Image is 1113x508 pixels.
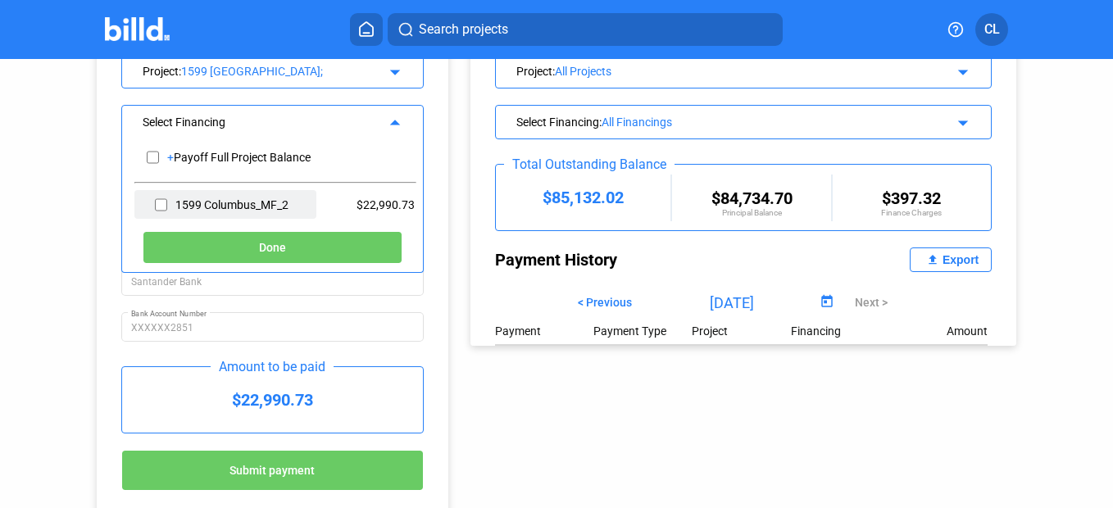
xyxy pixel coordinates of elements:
span: Done [259,242,286,255]
div: Project [692,324,790,338]
div: Payment History [495,247,743,272]
button: Done [143,231,402,264]
div: + [167,151,174,164]
button: Export [910,247,992,272]
div: Financing [791,324,889,338]
span: : [552,65,555,78]
div: Finance Charges [833,208,991,217]
div: Payment [495,324,593,338]
div: Export [943,253,979,266]
span: Next > [855,296,888,309]
span: : [599,116,602,129]
mat-icon: file_upload [923,250,943,270]
div: Select Financing [516,112,925,129]
button: CL [975,13,1008,46]
div: All Financings [602,116,925,129]
div: Project [143,61,376,78]
div: Select Financing [143,112,376,129]
button: Open calendar [816,292,838,314]
span: Submit payment [229,465,315,478]
div: Principal Balance [672,208,830,217]
div: $22,990.73 [122,367,423,433]
div: Payoff Full Project Balance [174,151,311,164]
span: : [179,65,181,78]
img: Billd Company Logo [105,17,170,41]
span: CL [984,20,1000,39]
button: < Previous [566,288,644,316]
div: 1599 Columbus_MF_2 [175,198,288,211]
div: All Projects [555,65,925,78]
div: Amount to be paid [211,359,334,374]
mat-icon: arrow_drop_down [951,60,970,79]
mat-icon: arrow_drop_up [383,111,402,130]
span: < Previous [578,296,632,309]
button: Next > [843,288,900,316]
div: Project [516,61,925,78]
mat-icon: arrow_drop_down [951,111,970,130]
div: Payment Type [593,324,692,338]
div: 1599 [GEOGRAPHIC_DATA]; [181,65,376,78]
mat-icon: arrow_drop_down [383,60,402,79]
div: Total Outstanding Balance [504,156,675,172]
button: Search projects [388,13,783,46]
div: $84,734.70 [672,188,830,208]
div: $397.32 [833,188,991,208]
button: Submit payment [121,450,424,491]
div: $85,132.02 [496,188,671,207]
div: Amount [947,324,988,338]
div: $22,990.73 [316,190,415,219]
span: Search projects [419,20,508,39]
